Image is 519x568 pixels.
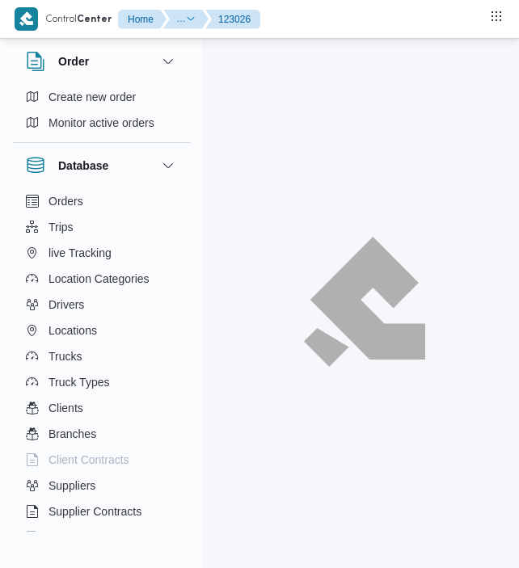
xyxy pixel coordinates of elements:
[49,450,129,469] span: Client Contracts
[49,502,141,521] span: Supplier Contracts
[49,528,89,547] span: Devices
[49,321,97,340] span: Locations
[26,156,178,175] button: Database
[49,347,82,366] span: Trucks
[49,269,150,288] span: Location Categories
[49,372,109,392] span: Truck Types
[19,214,184,240] button: Trips
[19,524,184,550] button: Devices
[313,246,416,356] img: ILLA Logo
[19,395,184,421] button: Clients
[205,10,260,29] button: 123026
[49,191,83,211] span: Orders
[49,243,112,263] span: live Tracking
[49,295,84,314] span: Drivers
[49,113,154,133] span: Monitor active orders
[19,188,184,214] button: Orders
[19,318,184,343] button: Locations
[13,188,191,538] div: Database
[176,13,196,24] button: Show collapsed breadcrumbs
[19,473,184,499] button: Suppliers
[19,266,184,292] button: Location Categories
[58,156,108,175] h3: Database
[77,15,112,24] b: Center
[49,87,136,107] span: Create new order
[19,84,184,110] button: Create new order
[19,447,184,473] button: Client Contracts
[13,84,191,142] div: Order
[19,499,184,524] button: Supplier Contracts
[26,52,178,71] button: Order
[118,10,167,29] button: Home
[19,369,184,395] button: Truck Types
[19,110,184,136] button: Monitor active orders
[19,421,184,447] button: Branches
[49,398,83,418] span: Clients
[19,240,184,266] button: live Tracking
[49,217,74,237] span: Trips
[58,52,89,71] h3: Order
[15,7,38,31] img: X8yXhbKr1z7QwAAAABJRU5ErkJggg==
[19,343,184,369] button: Trucks
[49,476,95,495] span: Suppliers
[19,292,184,318] button: Drivers
[49,424,96,444] span: Branches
